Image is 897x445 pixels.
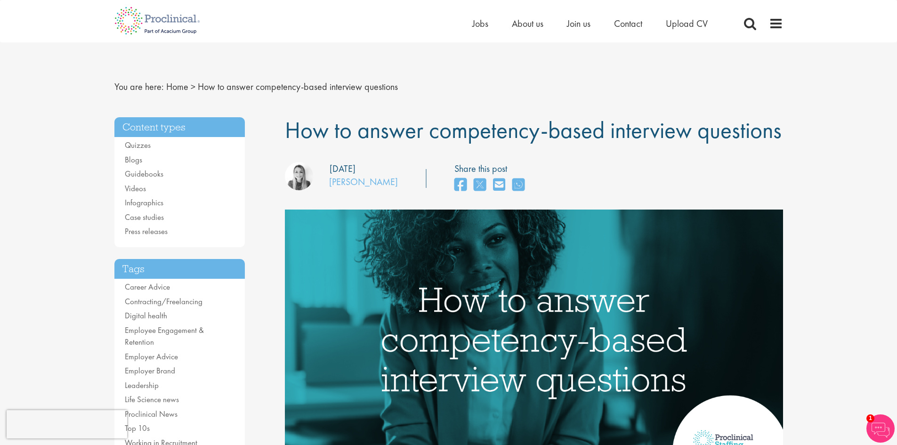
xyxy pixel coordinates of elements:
a: Contact [614,17,642,30]
a: Leadership [125,380,159,390]
a: breadcrumb link [166,81,188,93]
h3: Content types [114,117,245,138]
a: Blogs [125,154,142,165]
h3: Tags [114,259,245,279]
a: Employer Advice [125,351,178,362]
a: share on email [493,175,505,195]
a: Proclinical News [125,409,178,419]
a: Upload CV [666,17,708,30]
a: Career Advice [125,282,170,292]
a: share on whats app [512,175,525,195]
a: Case studies [125,212,164,222]
iframe: reCAPTCHA [7,410,127,438]
span: How to answer competency-based interview questions [198,81,398,93]
img: Hannah Burke [285,162,313,190]
img: Chatbot [866,414,895,443]
span: > [191,81,195,93]
span: How to answer competency-based interview questions [285,115,782,145]
div: [DATE] [330,162,356,176]
a: Jobs [472,17,488,30]
a: Top 10s [125,423,150,433]
a: Employee Engagement & Retention [125,325,204,348]
label: Share this post [454,162,529,176]
a: Contracting/Freelancing [125,296,202,307]
a: Infographics [125,197,163,208]
a: Quizzes [125,140,151,150]
a: Join us [567,17,590,30]
a: Employer Brand [125,365,175,376]
a: Digital health [125,310,167,321]
a: Press releases [125,226,168,236]
a: Guidebooks [125,169,163,179]
a: Videos [125,183,146,194]
a: share on twitter [474,175,486,195]
span: You are here: [114,81,164,93]
a: share on facebook [454,175,467,195]
a: [PERSON_NAME] [329,176,398,188]
a: Life Science news [125,394,179,405]
a: About us [512,17,543,30]
span: 1 [866,414,874,422]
